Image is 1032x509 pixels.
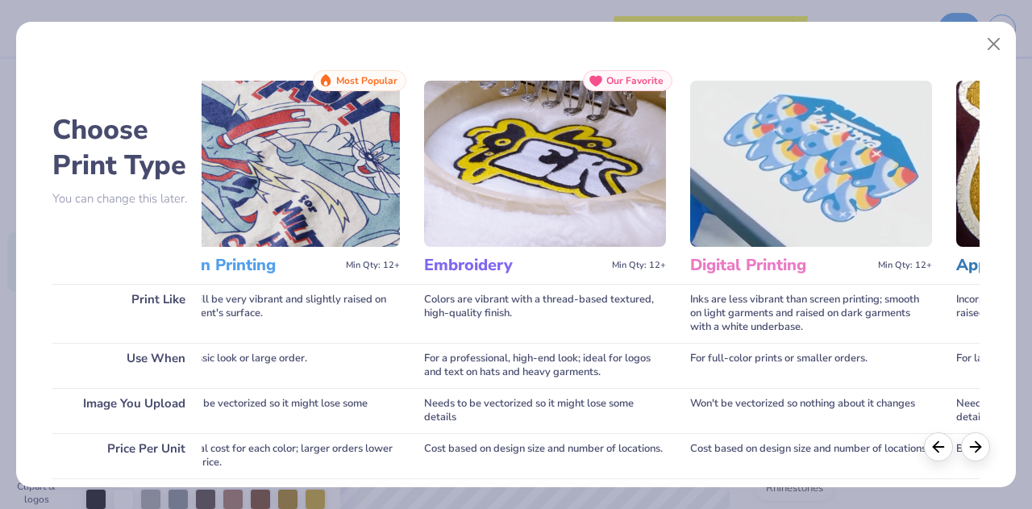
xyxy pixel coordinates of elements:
img: Embroidery [424,81,666,247]
span: Our Favorite [606,75,664,86]
h3: Screen Printing [158,255,339,276]
div: Price Per Unit [52,433,202,478]
div: Cost based on design size and number of locations. [424,433,666,478]
p: You can change this later. [52,192,202,206]
span: Min Qty: 12+ [612,260,666,271]
span: Min Qty: 12+ [878,260,932,271]
div: Use When [52,343,202,388]
div: Needs to be vectorized so it might lose some details [424,388,666,433]
div: Cost based on design size and number of locations. [690,433,932,478]
div: Needs to be vectorized so it might lose some details [158,388,400,433]
button: Close [979,29,1009,60]
div: For a classic look or large order. [158,343,400,388]
img: Screen Printing [158,81,400,247]
div: For a professional, high-end look; ideal for logos and text on hats and heavy garments. [424,343,666,388]
div: Print Like [52,284,202,343]
div: For full-color prints or smaller orders. [690,343,932,388]
div: Colors will be very vibrant and slightly raised on the garment's surface. [158,284,400,343]
span: Most Popular [336,75,397,86]
div: Image You Upload [52,388,202,433]
h2: Choose Print Type [52,112,202,183]
h3: Digital Printing [690,255,872,276]
h3: Embroidery [424,255,605,276]
img: Digital Printing [690,81,932,247]
div: Inks are less vibrant than screen printing; smooth on light garments and raised on dark garments ... [690,284,932,343]
span: Min Qty: 12+ [346,260,400,271]
div: Additional cost for each color; larger orders lower the unit price. [158,433,400,478]
div: Won't be vectorized so nothing about it changes [690,388,932,433]
div: Colors are vibrant with a thread-based textured, high-quality finish. [424,284,666,343]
